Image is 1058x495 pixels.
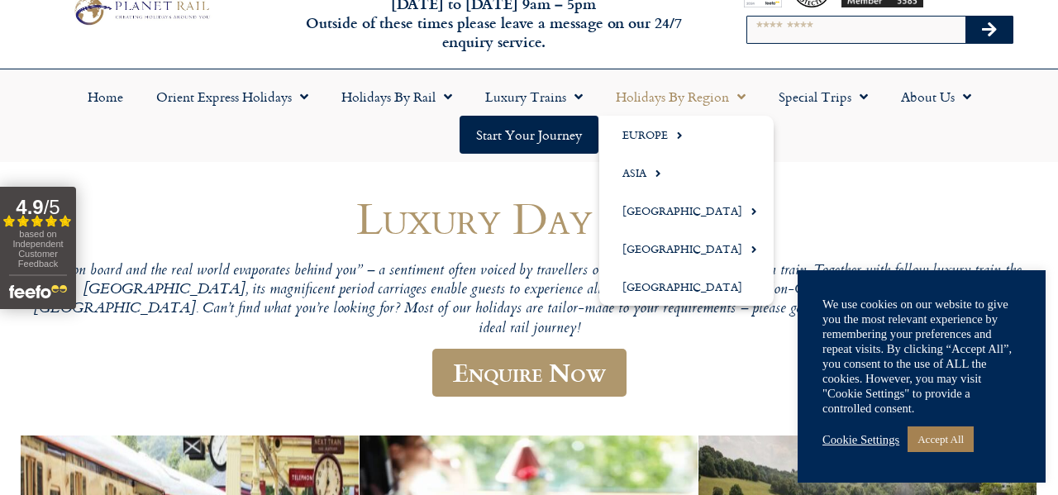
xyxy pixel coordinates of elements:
[33,262,1025,339] p: “Step on board and the real world evaporates behind you” – a sentiment often voiced by travellers...
[884,78,988,116] a: About Us
[822,432,899,447] a: Cookie Settings
[599,78,762,116] a: Holidays by Region
[599,268,774,306] a: [GEOGRAPHIC_DATA]
[822,297,1021,416] div: We use cookies on our website to give you the most relevant experience by remembering your prefer...
[432,349,627,397] a: Enquire Now
[469,78,599,116] a: Luxury Trains
[599,192,774,230] a: [GEOGRAPHIC_DATA]
[965,17,1013,43] button: Search
[325,78,469,116] a: Holidays by Rail
[599,230,774,268] a: [GEOGRAPHIC_DATA]
[71,78,140,116] a: Home
[140,78,325,116] a: Orient Express Holidays
[599,116,774,154] a: Europe
[908,426,974,452] a: Accept All
[8,78,1050,154] nav: Menu
[33,193,1025,242] h1: Luxury Day Trips
[460,116,598,154] a: Start your Journey
[762,78,884,116] a: Special Trips
[599,154,774,192] a: Asia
